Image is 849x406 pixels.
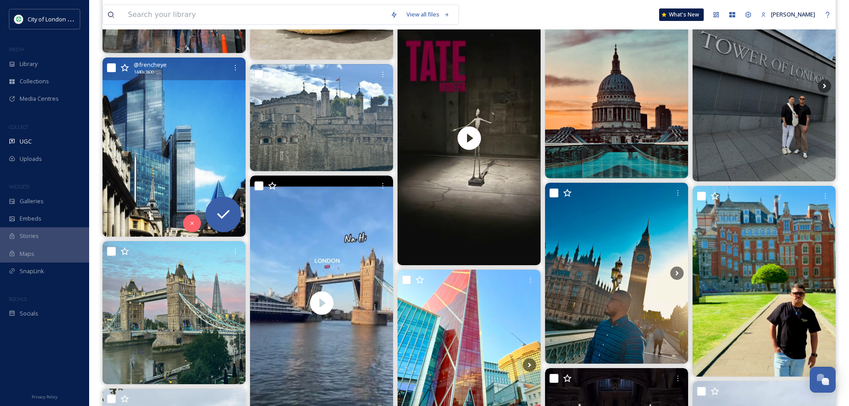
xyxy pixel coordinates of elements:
[693,186,836,377] img: Londres 🇬🇧 2025 . . . . . . . . . #londres #cityoflondon #londonbridge #bigben #viajar #aventuras...
[20,267,44,275] span: SnapLink
[20,232,39,240] span: Stories
[545,8,688,178] img: The sky's own art: golden hour at stpaulscathedrallondon ✨ #stpaulscathedral
[103,57,246,236] img: #cityoflondon #modernarchitecture #offices and #church by #sirchristopherwren #london #uk #united...
[14,15,23,24] img: 354633849_641918134643224_7365946917959491822_n.jpg
[28,15,99,23] span: City of London Corporation
[123,5,386,25] input: Search your library
[32,391,57,402] a: Privacy Policy
[20,94,59,103] span: Media Centres
[20,250,34,258] span: Maps
[20,197,44,205] span: Galleries
[134,69,154,75] span: 1440 x 1800
[9,295,27,302] span: SOCIALS
[20,60,37,68] span: Library
[756,6,820,23] a: [PERSON_NAME]
[398,11,541,266] img: thumbnail
[32,394,57,400] span: Privacy Policy
[20,137,32,146] span: UGC
[402,6,454,23] a: View all files
[20,214,41,223] span: Embeds
[9,46,25,53] span: MEDIA
[545,183,688,364] img: 2 years ago today: Big Ben & Buckingham Palace. Timeless 🇬🇧✨ #London #TakeMeBack #LondonLife #Vis...
[9,123,28,130] span: COLLECT
[250,64,393,172] img: The Tower of London! 🇬🇧 #toweroflondon #thetoweroflondon #london #londonengland
[103,241,246,384] img: London calling!!❤️ 🇬🇧 #towerbridgelondon #towerbridge #towerbridgeview #london #londonengland #ro...
[20,155,42,163] span: Uploads
[20,77,49,86] span: Collections
[134,61,167,69] span: @ frencheye
[20,309,38,318] span: Socials
[9,183,29,190] span: WIDGETS
[771,10,815,18] span: [PERSON_NAME]
[659,8,704,21] a: What's New
[810,367,836,393] button: Open Chat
